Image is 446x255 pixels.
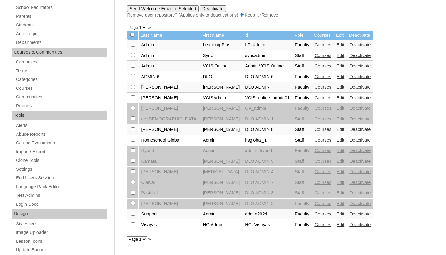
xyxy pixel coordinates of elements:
[15,39,107,46] a: Departments
[200,199,242,209] td: [PERSON_NAME]
[314,138,331,143] a: Courses
[200,93,242,103] td: VCISAdmin
[15,102,107,110] a: Reports
[314,201,331,206] a: Courses
[292,93,312,103] td: Faculty
[242,93,292,103] td: VCIS_online_admin01
[349,222,371,227] a: Deactivate
[337,42,344,47] a: Edit
[15,200,107,208] a: Login Code
[337,148,344,153] a: Edit
[242,209,292,219] td: admin2024
[314,211,331,216] a: Courses
[15,139,107,147] a: Course Evaluations
[15,148,107,156] a: Import / Export
[314,74,331,79] a: Courses
[15,220,107,228] a: Stylesheet
[15,93,107,101] a: Communities
[349,190,371,195] a: Deactivate
[314,85,331,89] a: Courses
[200,72,242,82] td: DLO
[200,5,226,12] input: Deactivate
[292,177,312,188] td: Staff
[200,31,242,40] td: First Name
[292,72,312,82] td: Faculty
[15,246,107,254] a: Update Banner
[292,146,312,156] td: Faculty
[139,209,200,219] td: Support
[200,188,242,198] td: [PERSON_NAME]
[349,53,371,58] a: Deactivate
[200,135,242,146] td: Admin
[337,138,344,143] a: Edit
[139,167,200,177] td: [PERSON_NAME]
[139,93,200,103] td: [PERSON_NAME]
[337,63,344,68] a: Edit
[242,167,292,177] td: DLO ADMIN 4
[139,40,200,50] td: Admin
[349,127,371,132] a: Deactivate
[242,103,292,114] td: OA_admin
[200,177,242,188] td: [PERSON_NAME]
[349,95,371,100] a: Deactivate
[314,148,331,153] a: Courses
[15,30,107,38] a: Auto Login
[139,135,200,146] td: Homeschool Global
[242,51,292,61] td: syncadmin
[127,5,198,12] input: Send Welcome Email to Selected
[292,61,312,71] td: Staff
[200,220,242,230] td: HG Admin
[242,220,292,230] td: HG_Visayas
[337,169,344,174] a: Edit
[139,146,200,156] td: Hybrid
[337,201,344,206] a: Edit
[15,122,107,129] a: Alerts
[314,95,331,100] a: Courses
[292,114,312,124] td: Staff
[349,116,371,121] a: Deactivate
[242,135,292,146] td: hsglobal_1
[127,12,430,18] div: Remove user repository? (Applies only to deactivations) Keep Remove
[349,106,371,111] a: Deactivate
[337,53,344,58] a: Edit
[139,31,200,40] td: Last Name
[349,159,371,164] a: Deactivate
[292,135,312,146] td: Staff
[349,42,371,47] a: Deactivate
[139,61,200,71] td: Admin
[15,183,107,191] a: Language Pack Editor
[292,167,312,177] td: Staff
[15,58,107,66] a: Campuses
[292,82,312,93] td: Faculty
[200,209,242,219] td: Admin
[292,188,312,198] td: Staff
[15,131,107,138] a: Abuse Reports
[15,174,107,182] a: End Users Session
[148,237,151,242] a: »
[139,124,200,135] td: [PERSON_NAME]
[314,190,331,195] a: Courses
[15,85,107,92] a: Courses
[349,138,371,143] a: Deactivate
[314,222,331,227] a: Courses
[349,211,371,216] a: Deactivate
[242,188,292,198] td: DLO ADMIN 3
[139,72,200,82] td: ADMIN 6
[337,116,344,121] a: Edit
[242,124,292,135] td: DLO ADMIN 8
[349,63,371,68] a: Deactivate
[15,192,107,199] a: Test Admins
[15,76,107,83] a: Categories
[139,103,200,114] td: [PERSON_NAME]
[139,82,200,93] td: [PERSON_NAME]
[349,148,371,153] a: Deactivate
[242,40,292,50] td: LP_admin
[314,53,331,58] a: Courses
[337,190,344,195] a: Edit
[200,156,242,167] td: [PERSON_NAME]
[15,21,107,29] a: Students
[242,82,292,93] td: DLO ADMIN
[200,114,242,124] td: [PERSON_NAME]
[242,156,292,167] td: DLO ADMIN 5
[15,166,107,173] a: Settings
